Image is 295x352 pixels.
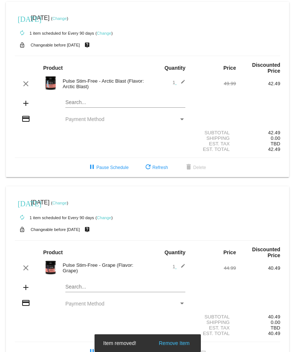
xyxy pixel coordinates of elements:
[51,201,68,205] small: ( )
[271,325,280,331] span: TBD
[184,163,193,172] mat-icon: delete
[43,260,58,275] img: PulseSF-20S-Grape-Transp.png
[176,79,185,88] mat-icon: edit
[59,78,148,89] div: Pulse Stim-Free - Arctic Blast (Flavor: Arctic Blast)
[192,141,236,146] div: Est. Tax
[192,325,236,331] div: Est. Tax
[21,99,30,108] mat-icon: add
[65,116,104,122] span: Payment Method
[97,215,111,220] a: Change
[83,225,92,234] mat-icon: live_help
[144,163,152,172] mat-icon: refresh
[15,31,94,35] small: 1 item scheduled for Every 90 days
[164,249,185,255] strong: Quantity
[223,249,236,255] strong: Price
[192,81,236,86] div: 49.99
[223,65,236,71] strong: Price
[271,135,280,141] span: 0.00
[192,331,236,336] div: Est. Total
[97,31,111,35] a: Change
[88,163,96,172] mat-icon: pause
[31,227,80,232] small: Changeable before [DATE]
[236,265,280,271] div: 40.49
[252,246,280,258] strong: Discounted Price
[157,339,192,347] button: Remove Item
[65,116,185,122] mat-select: Payment Method
[52,201,67,205] a: Change
[82,161,134,174] button: Pause Schedule
[103,339,192,347] simple-snack-bar: Item removed!
[65,284,185,290] input: Search...
[96,215,113,220] small: ( )
[21,79,30,88] mat-icon: clear
[21,298,30,307] mat-icon: credit_card
[51,16,68,21] small: ( )
[43,249,63,255] strong: Product
[65,100,185,106] input: Search...
[268,146,280,152] span: 42.49
[271,141,280,146] span: TBD
[43,65,63,71] strong: Product
[164,65,185,71] strong: Quantity
[88,165,128,170] span: Pause Schedule
[252,62,280,74] strong: Discounted Price
[21,263,30,272] mat-icon: clear
[83,40,92,50] mat-icon: live_help
[192,320,236,325] div: Shipping
[172,264,185,269] span: 1
[31,43,80,47] small: Changeable before [DATE]
[172,80,185,85] span: 1
[192,135,236,141] div: Shipping
[192,314,236,320] div: Subtotal
[15,215,94,220] small: 1 item scheduled for Every 90 days
[65,301,104,307] span: Payment Method
[271,320,280,325] span: 0.00
[18,225,27,234] mat-icon: lock_open
[21,114,30,123] mat-icon: credit_card
[192,146,236,152] div: Est. Total
[52,16,67,21] a: Change
[192,130,236,135] div: Subtotal
[18,199,27,207] mat-icon: [DATE]
[43,76,58,90] img: PulseSF-20S-Arctic-Blast-1000x1000-Transp-Roman-Berezecky.png
[184,165,206,170] span: Delete
[192,265,236,271] div: 44.99
[268,331,280,336] span: 40.49
[236,314,280,320] div: 40.49
[18,14,27,23] mat-icon: [DATE]
[236,130,280,135] div: 42.49
[144,165,168,170] span: Refresh
[176,263,185,272] mat-icon: edit
[96,31,113,35] small: ( )
[21,283,30,292] mat-icon: add
[18,40,27,50] mat-icon: lock_open
[178,161,212,174] button: Delete
[18,213,27,222] mat-icon: autorenew
[65,301,185,307] mat-select: Payment Method
[59,262,148,273] div: Pulse Stim-Free - Grape (Flavor: Grape)
[18,29,27,38] mat-icon: autorenew
[236,81,280,86] div: 42.49
[138,161,174,174] button: Refresh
